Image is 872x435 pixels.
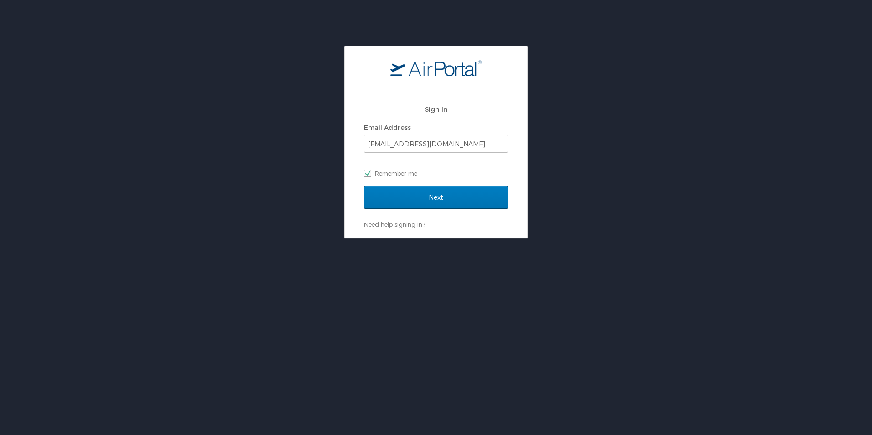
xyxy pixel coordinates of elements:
input: Next [364,186,508,209]
label: Email Address [364,124,411,131]
a: Need help signing in? [364,221,425,228]
img: logo [390,60,482,76]
label: Remember me [364,166,508,180]
h2: Sign In [364,104,508,114]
